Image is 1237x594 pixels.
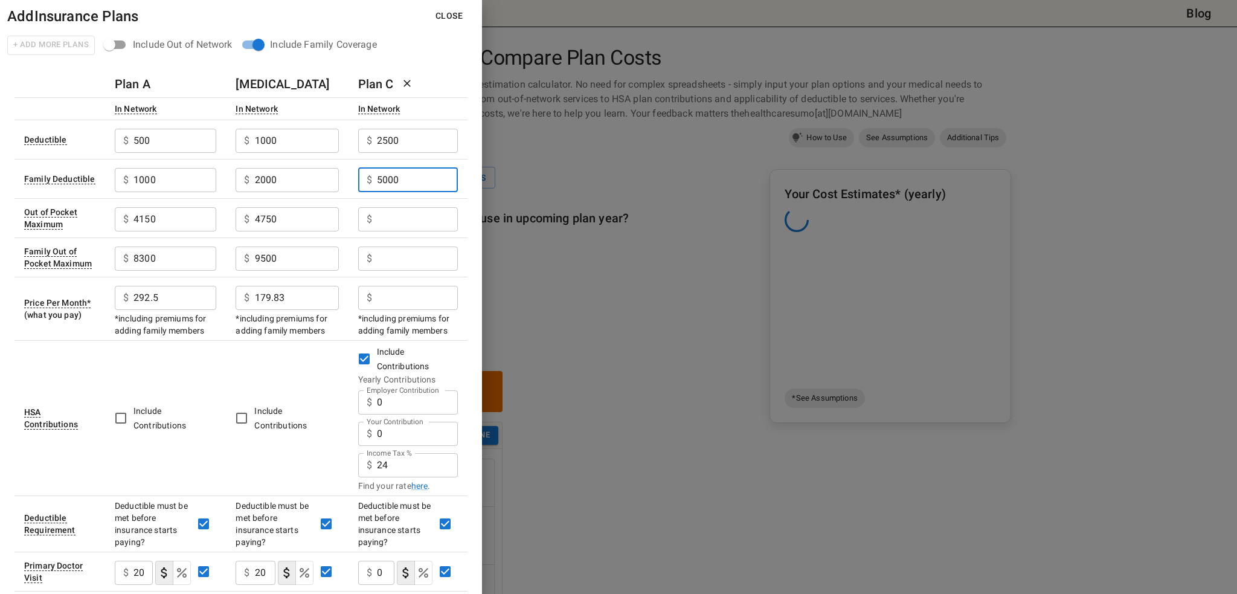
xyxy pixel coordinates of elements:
p: $ [367,212,372,227]
div: Visit to your primary doctor for general care (also known as a Primary Care Provider, Primary Car... [24,561,83,583]
td: *including premiums for adding family members [226,277,348,340]
p: $ [123,134,129,148]
button: coinsurance [295,561,313,585]
button: Close [426,5,472,27]
span: Include Contributions [377,347,429,371]
label: Employer Contribution [367,385,439,395]
p: $ [244,134,249,148]
p: $ [123,291,129,305]
p: $ [123,173,129,187]
p: $ [367,427,372,441]
div: position [104,33,242,56]
td: *including premiums for adding family members [105,277,226,340]
button: coinsurance [414,561,432,585]
button: coinsurance [173,561,191,585]
p: $ [367,173,372,187]
p: $ [367,134,372,148]
p: $ [367,395,372,410]
p: $ [367,251,372,266]
span: Include Contributions [133,406,186,430]
p: $ [367,566,372,580]
label: Income Tax % [367,448,412,458]
h6: [MEDICAL_DATA] [236,74,329,94]
div: Yearly Contributions [358,373,458,386]
p: $ [123,566,129,580]
div: Similar to deductible, but applies to your whole family. Once the total money spent by covered by... [24,174,95,184]
div: This option will be 'Yes' for most plans. If your plan details say something to the effect of 'de... [24,513,76,535]
div: Costs for services from providers who've agreed on prices with your insurance plan. There are oft... [236,104,278,114]
svg: Select if this service charges a copay (or copayment), a set dollar amount (e.g. $30) you pay to ... [157,566,172,580]
h6: Plan C [358,74,406,94]
a: here [411,480,428,492]
svg: Select if this service charges coinsurance, a percentage of the medical expense that you pay to y... [416,566,431,580]
div: position [242,33,386,56]
svg: Select if this service charges coinsurance, a percentage of the medical expense that you pay to y... [175,566,189,580]
td: *including premiums for adding family members [349,277,467,340]
td: (what you pay) [14,277,105,340]
p: $ [123,212,129,227]
div: Find your rate . [358,480,458,492]
p: $ [123,251,129,266]
p: $ [244,173,249,187]
span: Include Contributions [254,406,307,430]
div: Include Out of Network [133,37,232,52]
div: Similar to Out of Pocket Maximum, but applies to your whole family. This is the maximum amount of... [24,247,92,269]
div: Sometimes called 'Out of Pocket Limit' or 'Annual Limit'. This is the maximum amount of money tha... [24,207,77,230]
svg: Select if this service charges coinsurance, a percentage of the medical expense that you pay to y... [297,566,312,580]
div: Deductible must be met before insurance starts paying? [115,500,191,548]
p: $ [244,291,249,305]
h6: Plan A [115,74,150,94]
button: copayment [155,561,173,585]
label: Your Contribution [367,416,423,427]
h6: Add Insurance Plans [7,5,138,28]
div: cost type [155,561,191,585]
div: Deductible must be met before insurance starts paying? [236,500,313,548]
div: Costs for services from providers who've agreed on prices with your insurance plan. There are oft... [358,104,400,114]
div: Costs for services from providers who've agreed on prices with your insurance plan. There are oft... [115,104,157,114]
div: Include Family Coverage [270,37,376,52]
div: Deductible must be met before insurance starts paying? [358,500,432,548]
p: $ [244,251,249,266]
p: $ [244,212,249,227]
svg: Select if this service charges a copay (or copayment), a set dollar amount (e.g. $30) you pay to ... [280,566,294,580]
svg: Select if this service charges a copay (or copayment), a set dollar amount (e.g. $30) you pay to ... [399,566,413,580]
p: $ [367,458,372,473]
div: Sometimes called 'plan cost'. The portion of the plan premium that comes out of your wallet each ... [24,298,91,308]
p: $ [367,291,372,305]
div: cost type [278,561,313,585]
div: Leave the checkbox empty if you don't what an HSA (Health Savings Account) is. If the insurance p... [24,407,78,430]
p: $ [244,566,249,580]
button: copayment [278,561,296,585]
div: cost type [397,561,432,585]
div: Amount of money you must individually pay from your pocket before the health plan starts to pay. ... [24,135,67,145]
button: copayment [397,561,415,585]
